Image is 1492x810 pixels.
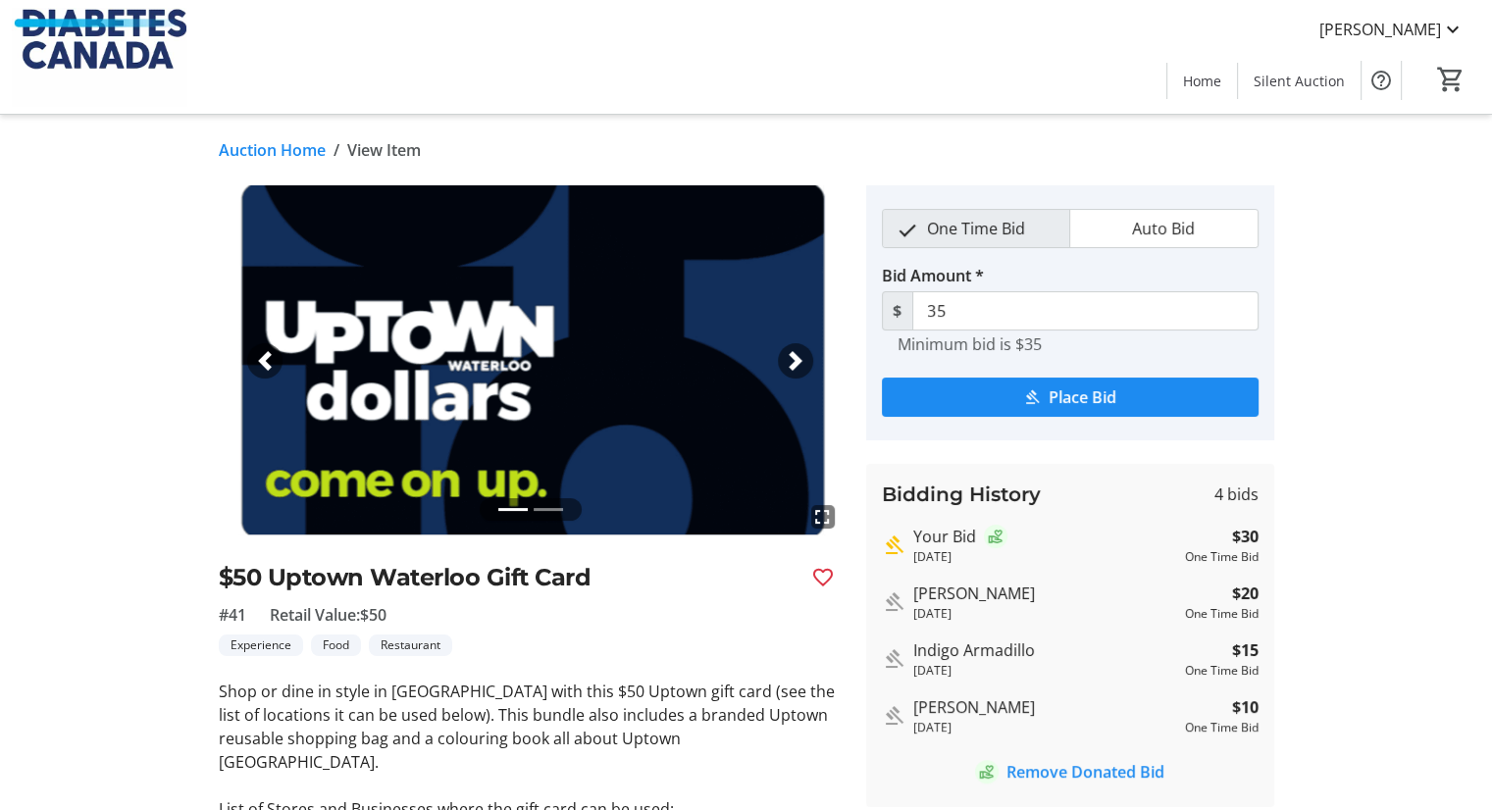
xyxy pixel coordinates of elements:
span: Remove Donated Bid [975,760,1164,784]
mat-icon: Outbid [882,704,905,728]
span: View Item [347,138,421,162]
img: Image [219,185,843,536]
mat-icon: Outbid [882,590,905,614]
button: [PERSON_NAME] [1304,14,1480,45]
div: [DATE] [913,719,1177,736]
strong: $10 [1232,695,1259,719]
div: One Time Bid [1185,548,1259,566]
span: $ [882,291,913,330]
img: Diabetes Canada's Logo [12,8,186,106]
strong: $20 [1232,582,1259,605]
span: / [334,138,339,162]
span: Place Bid [1049,385,1116,409]
div: Indigo Armadillo [913,638,1177,662]
span: Home [1183,71,1221,91]
strong: $30 [1232,525,1259,548]
div: One Time Bid [1185,662,1259,680]
div: [DATE] [913,605,1177,623]
span: [PERSON_NAME] [1319,18,1441,41]
span: One Time Bid [915,210,1037,247]
h3: Bidding History [882,480,1041,509]
span: Auto Bid [1120,210,1207,247]
button: Favourite [803,558,843,597]
tr-hint: Minimum bid is $35 [898,334,1042,354]
div: One Time Bid [1185,605,1259,623]
span: 4 bids [1214,482,1259,506]
tr-shared-donate-bid-icon-ui: You are donating your bid if you do not win [984,525,1007,548]
a: Auction Home [219,138,326,162]
a: Silent Auction [1238,63,1361,99]
span: #41 [219,603,246,627]
p: Shop or dine in style in [GEOGRAPHIC_DATA] with this $50 Uptown gift card (see the list of locati... [219,680,843,774]
tr-label-badge: Food [311,634,361,656]
div: [DATE] [913,548,1177,566]
div: Your Bid [913,525,1177,548]
div: One Time Bid [1185,719,1259,736]
div: [PERSON_NAME] [913,695,1177,719]
mat-icon: Highest bid [882,533,905,557]
tr-label-badge: Restaurant [369,634,452,656]
mat-icon: Outbid [882,647,905,671]
button: Help [1362,61,1401,100]
button: Cart [1433,62,1468,97]
button: Remove Donated Bid [882,752,1259,791]
label: Bid Amount * [882,264,984,287]
strong: $15 [1232,638,1259,662]
span: Silent Auction [1254,71,1345,91]
span: Retail Value: $50 [270,603,386,627]
button: Place Bid [882,378,1259,417]
div: [PERSON_NAME] [913,582,1177,605]
mat-icon: fullscreen [811,505,835,529]
div: [DATE] [913,662,1177,680]
tr-label-badge: Experience [219,634,303,656]
a: Home [1167,63,1237,99]
h2: $50 Uptown Waterloo Gift Card [219,560,796,595]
